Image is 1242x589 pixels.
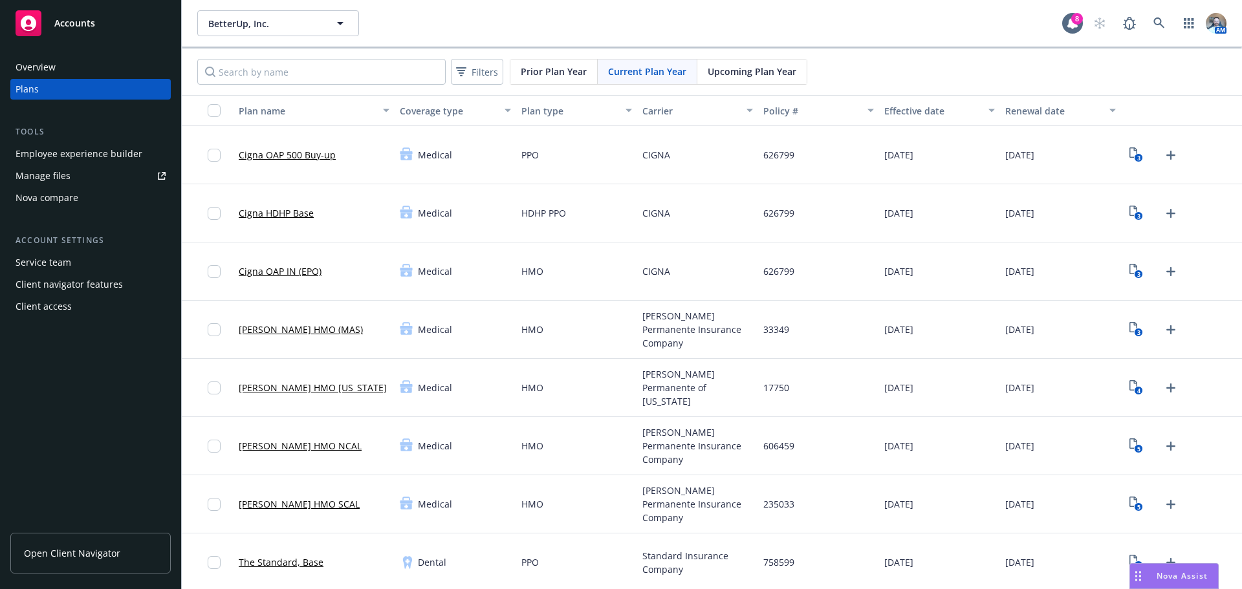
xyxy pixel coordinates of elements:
span: Nova Assist [1157,570,1208,581]
a: Upload Plan Documents [1160,261,1181,282]
span: [PERSON_NAME] Permanente Insurance Company [642,484,753,524]
button: Effective date [879,95,1000,126]
span: Current Plan Year [608,65,686,78]
a: Upload Plan Documents [1160,494,1181,515]
div: Plan type [521,104,618,118]
span: [DATE] [884,323,913,336]
span: HMO [521,381,543,394]
span: [PERSON_NAME] Permanente of [US_STATE] [642,367,753,408]
span: Medical [418,264,452,278]
span: 17750 [763,381,789,394]
span: [DATE] [884,381,913,394]
div: Carrier [642,104,739,118]
a: Cigna OAP 500 Buy-up [239,148,336,162]
div: Coverage type [400,104,496,118]
a: Cigna OAP IN (EPO) [239,264,321,278]
span: [DATE] [1005,497,1034,511]
a: Start snowing [1087,10,1113,36]
a: Report a Bug [1117,10,1142,36]
div: Account settings [10,234,171,247]
span: 626799 [763,206,794,220]
input: Toggle Row Selected [208,556,221,569]
div: Policy # [763,104,860,118]
span: [DATE] [1005,264,1034,278]
div: 8 [1071,13,1083,25]
div: Tools [10,125,171,138]
a: Upload Plan Documents [1160,319,1181,340]
span: 33349 [763,323,789,336]
text: 3 [1137,212,1140,220]
a: [PERSON_NAME] HMO [US_STATE] [239,381,387,394]
text: 4 [1137,387,1140,395]
span: [PERSON_NAME] Permanente Insurance Company [642,309,753,350]
span: [PERSON_NAME] Permanente Insurance Company [642,425,753,466]
span: Dental [418,555,446,569]
div: Nova compare [16,187,78,208]
button: Carrier [637,95,758,126]
button: Plan type [516,95,637,126]
span: CIGNA [642,264,670,278]
a: Upload Plan Documents [1160,552,1181,573]
a: Search [1146,10,1172,36]
span: HDHP PPO [521,206,566,220]
span: 626799 [763,264,794,278]
span: HMO [521,323,543,336]
span: Medical [418,439,452,453]
span: Accounts [54,18,95,28]
a: Cigna HDHP Base [239,206,314,220]
text: 5 [1137,445,1140,453]
a: View Plan Documents [1126,436,1147,456]
span: Medical [418,323,452,336]
a: View Plan Documents [1126,319,1147,340]
span: [DATE] [1005,439,1034,453]
span: Medical [418,148,452,162]
div: Plan name [239,104,375,118]
span: [DATE] [884,264,913,278]
span: 235033 [763,497,794,511]
a: Upload Plan Documents [1160,378,1181,398]
input: Search by name [197,59,446,85]
button: Coverage type [395,95,516,126]
span: BetterUp, Inc. [208,17,320,30]
span: 606459 [763,439,794,453]
button: Renewal date [1000,95,1121,126]
span: Filters [472,65,498,79]
a: The Standard, Base [239,555,323,569]
button: BetterUp, Inc. [197,10,359,36]
a: Service team [10,252,171,273]
a: [PERSON_NAME] HMO (MAS) [239,323,363,336]
span: Prior Plan Year [521,65,587,78]
div: Effective date [884,104,981,118]
span: 758599 [763,555,794,569]
a: View Plan Documents [1126,203,1147,224]
a: Accounts [10,5,171,41]
span: Medical [418,381,452,394]
a: Upload Plan Documents [1160,145,1181,166]
a: Switch app [1176,10,1202,36]
span: Open Client Navigator [24,546,120,560]
input: Select all [208,104,221,117]
a: View Plan Documents [1126,261,1147,282]
div: Drag to move [1130,564,1146,588]
text: 3 [1137,154,1140,162]
a: Client navigator features [10,274,171,295]
a: View Plan Documents [1126,378,1147,398]
span: [DATE] [1005,381,1034,394]
a: Nova compare [10,187,171,208]
span: 626799 [763,148,794,162]
span: [DATE] [1005,555,1034,569]
input: Toggle Row Selected [208,265,221,278]
a: Client access [10,296,171,317]
a: Upload Plan Documents [1160,203,1181,224]
span: PPO [521,148,539,162]
input: Toggle Row Selected [208,207,221,220]
div: Renewal date [1005,104,1102,118]
a: Upload Plan Documents [1160,436,1181,456]
input: Toggle Row Selected [208,149,221,162]
span: HMO [521,439,543,453]
text: 3 [1137,328,1140,337]
span: Standard Insurance Company [642,549,753,576]
div: Service team [16,252,71,273]
img: photo [1206,13,1226,34]
div: Client access [16,296,72,317]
